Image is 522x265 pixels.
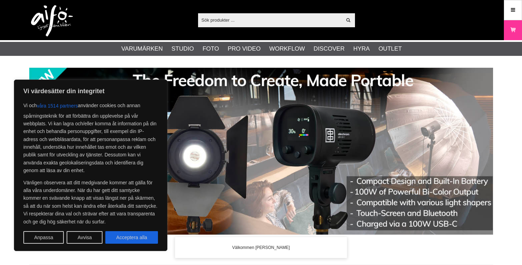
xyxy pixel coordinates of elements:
div: Vi värdesätter din integritet [14,80,167,251]
a: Discover [313,44,345,53]
a: Studio [172,44,194,53]
img: logo.png [31,5,73,37]
p: Vi värdesätter din integritet [23,87,158,95]
span: Välkommen [PERSON_NAME] [232,244,290,251]
a: Outlet [378,44,402,53]
a: Hyra [353,44,370,53]
button: Acceptera alla [105,231,158,244]
button: Avvisa [67,231,103,244]
a: Pro Video [228,44,260,53]
button: våra 1514 partners [37,100,78,112]
button: Anpassa [23,231,64,244]
img: Annons:002 banner-elin-led100c11390x.jpg [29,68,493,235]
a: Varumärken [121,44,163,53]
a: Foto [203,44,219,53]
p: Vänligen observera att ditt medgivande kommer att gälla för alla våra underdomäner. När du har ge... [23,179,158,226]
p: Vi och använder cookies och annan spårningsteknik för att förbättra din upplevelse på vår webbpla... [23,100,158,175]
a: Workflow [269,44,305,53]
input: Sök produkter ... [198,15,342,25]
